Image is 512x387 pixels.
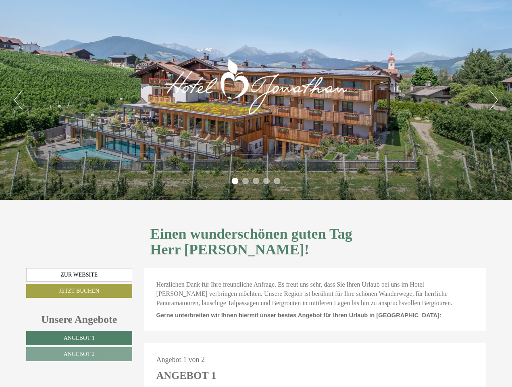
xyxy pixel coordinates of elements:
[150,226,480,258] h1: Einen wunderschönen guten Tag Herr [PERSON_NAME]!
[156,312,441,318] span: Gerne unterbreiten wir Ihnen hiermit unser bestes Angebot für Ihren Urlaub in [GEOGRAPHIC_DATA]:
[14,90,23,110] button: Previous
[26,268,132,282] a: Zur Website
[64,335,95,341] span: Angebot 1
[26,284,132,298] a: Jetzt buchen
[156,356,205,364] span: Angebot 1 von 2
[489,90,498,110] button: Next
[64,351,95,357] span: Angebot 2
[156,280,474,308] p: Herzlichen Dank für Ihre freundliche Anfrage. Es freut uns sehr, dass Sie Ihren Urlaub bei uns im...
[26,312,132,327] div: Unsere Angebote
[156,368,216,383] div: Angebot 1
